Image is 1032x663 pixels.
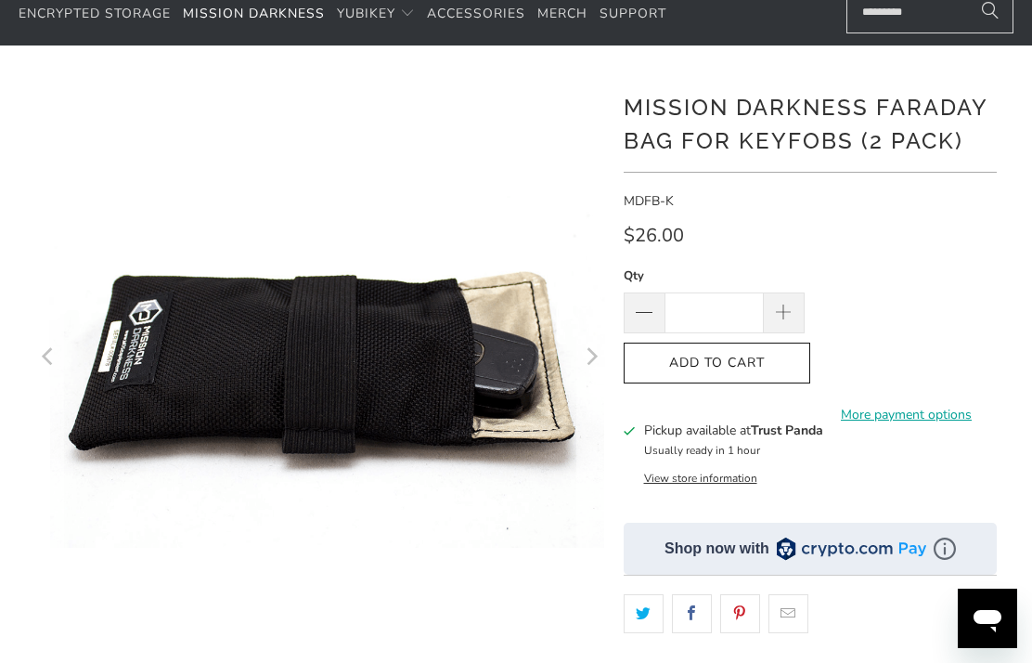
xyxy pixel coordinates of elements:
div: Shop now with [664,539,769,559]
a: Share this on Pinterest [720,594,760,633]
span: YubiKey [337,5,395,22]
button: View store information [644,471,757,486]
h3: Pickup available at [644,421,823,440]
b: Trust Panda [751,422,823,439]
span: Encrypted Storage [19,5,171,22]
a: Share this on Twitter [624,594,664,633]
span: MDFB-K [624,192,674,210]
a: Mission Darkness Faraday Bag for Keyfobs (2 pack) - Trust Panda [35,73,605,643]
h1: Mission Darkness Faraday Bag for Keyfobs (2 pack) [624,87,998,158]
label: Qty [624,266,805,286]
button: Next [576,73,606,643]
span: $26.00 [624,223,684,248]
span: Support [600,5,666,22]
small: Usually ready in 1 hour [644,443,760,458]
a: Email this to a friend [768,594,808,633]
button: Previous [34,73,64,643]
span: Accessories [427,5,525,22]
iframe: Button to launch messaging window [958,589,1017,648]
span: Merch [537,5,587,22]
a: Share this on Facebook [672,594,712,633]
button: Add to Cart [624,343,810,384]
span: Add to Cart [643,356,791,371]
span: Mission Darkness [183,5,325,22]
a: More payment options [816,405,997,425]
